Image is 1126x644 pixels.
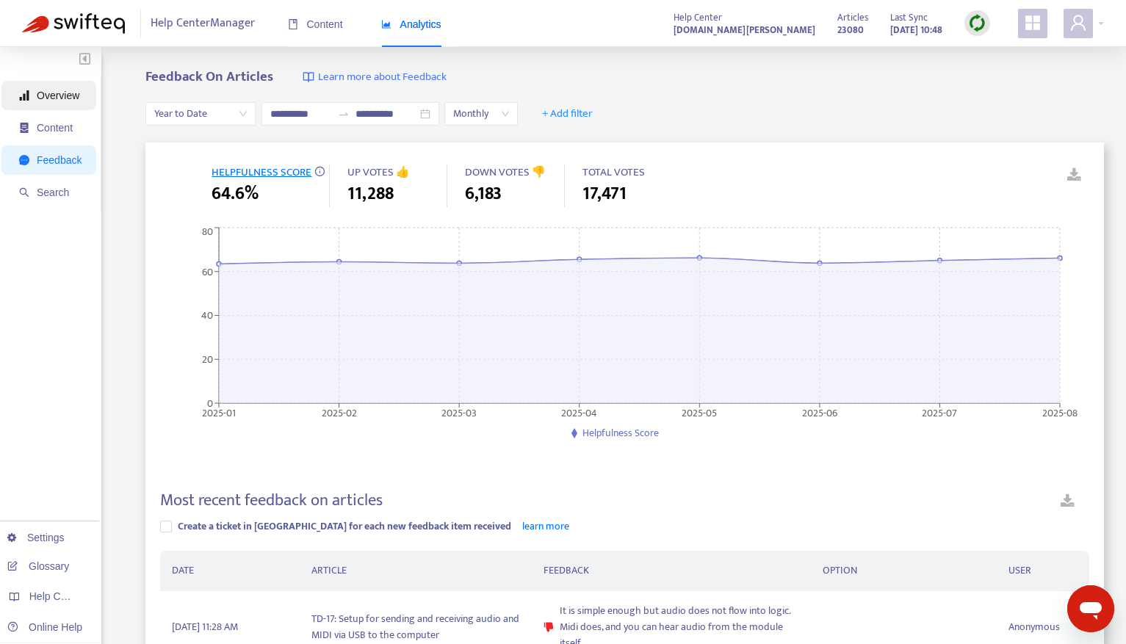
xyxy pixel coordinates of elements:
strong: [DATE] 10:48 [890,22,942,38]
span: message [19,155,29,165]
th: FEEDBACK [532,551,810,591]
th: DATE [160,551,300,591]
span: signal [19,90,29,101]
span: HELPFULNESS SCORE [212,163,311,181]
span: [DATE] 11:28 AM [172,619,238,635]
span: book [288,19,298,29]
a: Glossary [7,560,69,572]
tspan: 2025-04 [562,404,598,421]
img: image-link [303,71,314,83]
a: Settings [7,532,65,543]
h4: Most recent feedback on articles [160,491,383,510]
strong: 23080 [837,22,864,38]
span: 64.6% [212,181,259,207]
span: 17,471 [582,181,627,207]
span: to [338,108,350,120]
tspan: 80 [202,223,213,240]
span: + Add filter [542,105,593,123]
span: container [19,123,29,133]
span: area-chart [381,19,391,29]
a: Learn more about Feedback [303,69,447,86]
a: learn more [522,518,569,535]
tspan: 2025-07 [923,404,958,421]
span: DOWN VOTES 👎 [465,163,546,181]
tspan: 60 [202,263,213,280]
span: dislike [544,622,554,632]
img: sync.dc5367851b00ba804db3.png [968,14,986,32]
span: Anonymous [1008,619,1060,635]
button: + Add filter [531,102,604,126]
span: appstore [1024,14,1042,32]
tspan: 40 [201,307,213,324]
span: Monthly [453,103,509,125]
a: Online Help [7,621,82,633]
tspan: 2025-06 [802,404,837,421]
tspan: 2025-02 [322,404,357,421]
span: Analytics [381,18,441,30]
span: 6,183 [465,181,502,207]
span: Content [288,18,343,30]
span: Feedback [37,154,82,166]
span: Overview [37,90,79,101]
tspan: 20 [202,351,213,368]
th: OPTION [811,551,997,591]
tspan: 2025-03 [442,404,477,421]
tspan: 2025-01 [202,404,236,421]
span: Search [37,187,69,198]
b: Feedback On Articles [145,65,273,88]
th: ARTICLE [300,551,532,591]
span: Help Centers [29,590,90,602]
span: swap-right [338,108,350,120]
a: [DOMAIN_NAME][PERSON_NAME] [674,21,815,38]
span: Create a ticket in [GEOGRAPHIC_DATA] for each new feedback item received [178,518,511,535]
span: Content [37,122,73,134]
span: search [19,187,29,198]
span: Last Sync [890,10,928,26]
span: Articles [837,10,868,26]
tspan: 0 [207,394,213,411]
span: Helpfulness Score [582,424,659,441]
span: UP VOTES 👍 [347,163,410,181]
iframe: メッセージングウィンドウを開くボタン [1067,585,1114,632]
span: Year to Date [154,103,247,125]
img: Swifteq [22,13,125,34]
span: Help Center [674,10,722,26]
span: Help Center Manager [151,10,255,37]
tspan: 2025-05 [682,404,718,421]
tspan: 2025-08 [1042,404,1078,421]
span: 11,288 [347,181,394,207]
span: user [1069,14,1087,32]
th: USER [997,551,1089,591]
span: TOTAL VOTES [582,163,645,181]
span: Learn more about Feedback [318,69,447,86]
strong: [DOMAIN_NAME][PERSON_NAME] [674,22,815,38]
